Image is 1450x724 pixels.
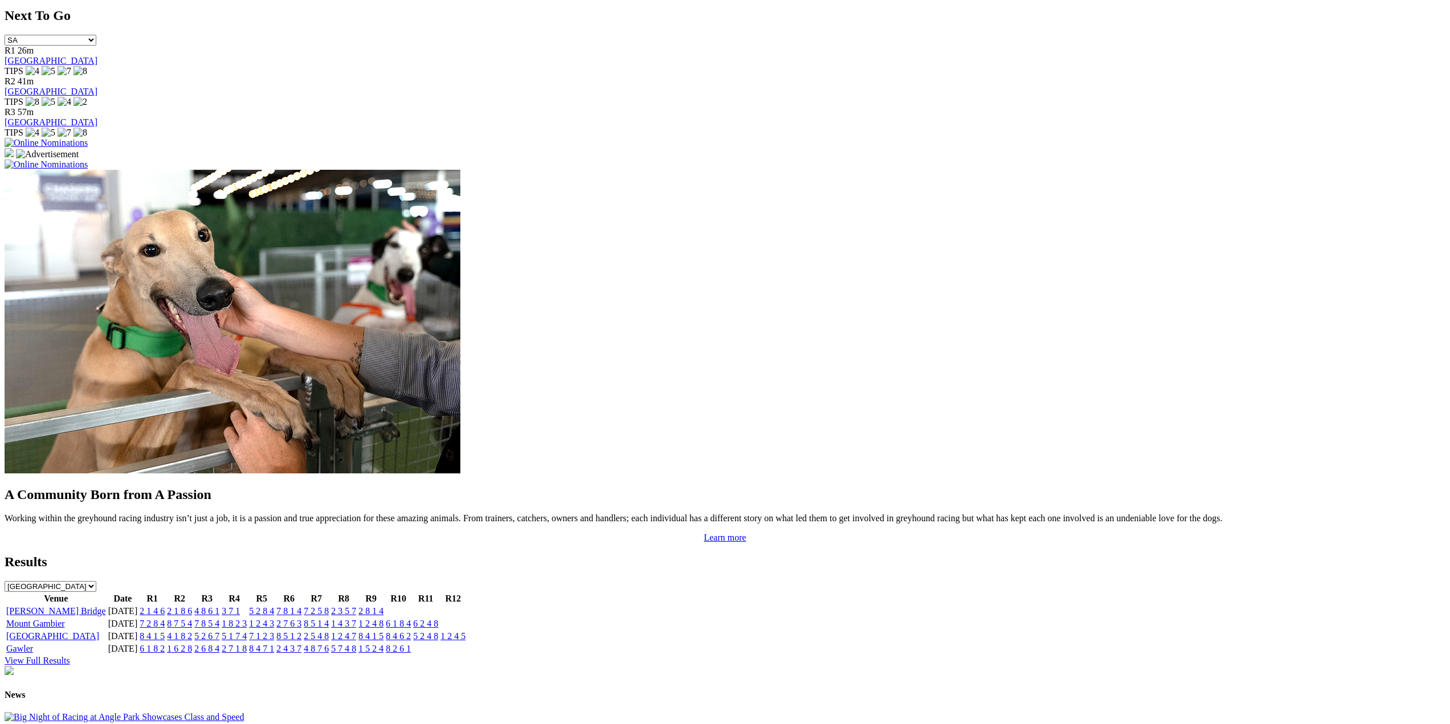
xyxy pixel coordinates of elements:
[6,644,33,653] a: Gawler
[222,644,247,653] a: 2 7 1 8
[5,487,1445,502] h2: A Community Born from A Passion
[386,644,411,653] a: 8 2 6 1
[249,631,274,641] a: 7 1 2 3
[331,631,356,641] a: 1 2 4 7
[108,593,138,604] th: Date
[413,631,438,641] a: 5 2 4 8
[73,66,87,76] img: 8
[413,619,438,628] a: 6 2 4 8
[140,644,165,653] a: 6 1 8 2
[108,606,138,617] td: [DATE]
[440,593,466,604] th: R12
[5,138,88,148] img: Online Nominations
[386,619,411,628] a: 6 1 8 4
[304,606,329,616] a: 7 2 5 8
[304,619,329,628] a: 8 5 1 4
[194,606,219,616] a: 4 8 6 1
[358,644,383,653] a: 1 5 2 4
[58,128,71,138] img: 7
[222,631,247,641] a: 5 1 7 4
[194,619,219,628] a: 7 8 5 4
[6,631,99,641] a: [GEOGRAPHIC_DATA]
[5,8,1445,23] h2: Next To Go
[5,46,15,55] span: R1
[16,149,79,159] img: Advertisement
[5,117,97,127] a: [GEOGRAPHIC_DATA]
[18,76,34,86] span: 41m
[26,128,39,138] img: 4
[249,619,274,628] a: 1 2 4 3
[303,593,329,604] th: R7
[331,644,356,653] a: 5 7 4 8
[5,107,15,117] span: R3
[140,619,165,628] a: 7 2 8 4
[331,606,356,616] a: 2 3 5 7
[108,618,138,629] td: [DATE]
[386,631,411,641] a: 8 4 6 2
[194,593,220,604] th: R3
[108,643,138,655] td: [DATE]
[276,631,301,641] a: 8 5 1 2
[139,593,165,604] th: R1
[304,644,329,653] a: 4 8 7 6
[440,631,465,641] a: 1 2 4 5
[166,593,193,604] th: R2
[276,606,301,616] a: 7 8 1 4
[5,513,1445,523] p: Working within the greyhound racing industry isn’t just a job, it is a passion and true appreciat...
[5,170,460,473] img: Westy_Cropped.jpg
[304,631,329,641] a: 2 5 4 8
[5,666,14,675] img: chasers_homepage.jpg
[108,631,138,642] td: [DATE]
[58,97,71,107] img: 4
[330,593,357,604] th: R8
[5,66,23,76] span: TIPS
[276,619,301,628] a: 2 7 6 3
[248,593,275,604] th: R5
[6,619,65,628] a: Mount Gambier
[167,631,192,641] a: 4 1 8 2
[6,606,106,616] a: [PERSON_NAME] Bridge
[140,606,165,616] a: 2 1 4 6
[26,66,39,76] img: 4
[26,97,39,107] img: 8
[5,87,97,96] a: [GEOGRAPHIC_DATA]
[6,593,107,604] th: Venue
[194,644,219,653] a: 2 6 8 4
[276,644,301,653] a: 2 4 3 7
[167,606,192,616] a: 2 1 8 6
[5,76,15,86] span: R2
[58,66,71,76] img: 7
[358,631,383,641] a: 8 4 1 5
[73,128,87,138] img: 8
[385,593,411,604] th: R10
[331,619,356,628] a: 1 4 3 7
[704,533,746,542] a: Learn more
[194,631,219,641] a: 5 2 6 7
[358,593,384,604] th: R9
[5,159,88,170] img: Online Nominations
[276,593,302,604] th: R6
[5,554,1445,570] h2: Results
[18,46,34,55] span: 26m
[73,97,87,107] img: 2
[249,644,274,653] a: 8 4 7 1
[5,656,70,665] a: View Full Results
[358,606,383,616] a: 2 8 1 4
[222,606,240,616] a: 3 7 1
[222,619,247,628] a: 1 8 2 3
[249,606,274,616] a: 5 2 8 4
[167,644,192,653] a: 1 6 2 8
[18,107,34,117] span: 57m
[412,593,439,604] th: R11
[167,619,192,628] a: 8 7 5 4
[42,128,55,138] img: 5
[42,97,55,107] img: 5
[5,128,23,137] span: TIPS
[42,66,55,76] img: 5
[5,712,244,722] img: Big Night of Racing at Angle Park Showcases Class and Speed
[358,619,383,628] a: 1 2 4 8
[5,690,1445,700] h4: News
[5,148,14,157] img: 15187_Greyhounds_GreysPlayCentral_Resize_SA_WebsiteBanner_300x115_2025.jpg
[5,97,23,107] span: TIPS
[140,631,165,641] a: 8 4 1 5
